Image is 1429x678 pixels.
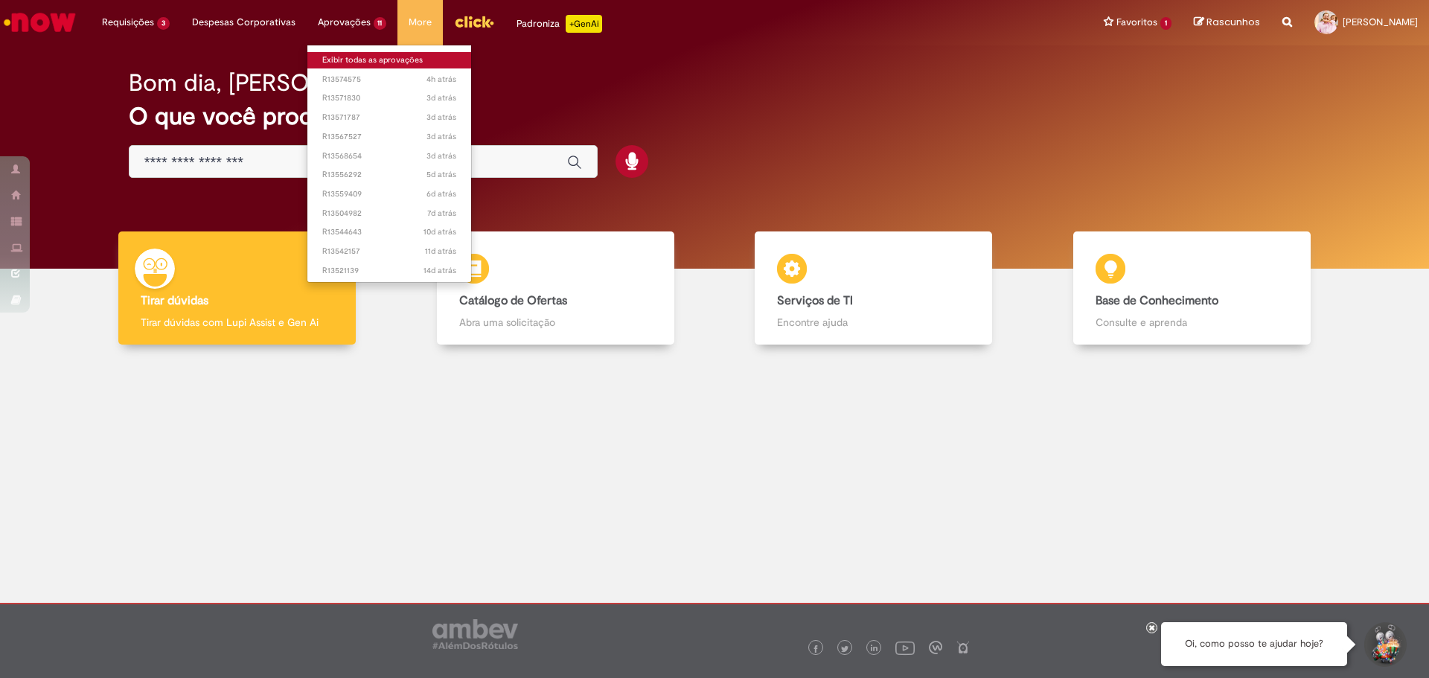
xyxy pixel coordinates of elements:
button: Iniciar Conversa de Suporte [1362,622,1407,667]
time: 15/09/2025 16:19:43 [423,265,456,276]
time: 26/09/2025 16:49:47 [426,131,456,142]
span: R13567527 [322,131,457,143]
span: 14d atrás [423,265,456,276]
time: 23/09/2025 14:39:26 [426,188,456,199]
span: 1 [1160,17,1171,30]
a: Serviços de TI Encontre ajuda [714,231,1033,345]
span: R13542157 [322,246,457,258]
span: 11 [374,17,387,30]
p: +GenAi [566,15,602,33]
span: R13556292 [322,169,457,181]
a: Aberto R13571787 : [307,109,472,126]
span: R13571787 [322,112,457,124]
p: Abra uma solicitação [459,315,652,330]
span: 5d atrás [426,169,456,180]
span: R13574575 [322,74,457,86]
img: logo_footer_workplace.png [929,641,942,654]
time: 22/09/2025 17:15:19 [427,208,456,219]
time: 19/09/2025 10:21:40 [423,226,456,237]
img: logo_footer_naosei.png [956,641,970,654]
a: Aberto R13556292 : [307,167,472,183]
span: Favoritos [1116,15,1157,30]
a: Catálogo de Ofertas Abra uma solicitação [397,231,715,345]
div: Padroniza [517,15,602,33]
span: Despesas Corporativas [192,15,295,30]
span: 7d atrás [427,208,456,219]
a: Rascunhos [1194,16,1260,30]
a: Aberto R13568654 : [307,148,472,164]
img: logo_footer_twitter.png [841,645,848,653]
b: Serviços de TI [777,293,853,308]
span: More [409,15,432,30]
a: Aberto R13559409 : [307,186,472,202]
img: logo_footer_linkedin.png [871,645,878,653]
time: 29/09/2025 04:38:23 [426,74,456,85]
time: 24/09/2025 18:06:22 [426,169,456,180]
a: Aberto R13574575 : [307,71,472,88]
a: Base de Conhecimento Consulte e aprenda [1033,231,1352,345]
img: logo_footer_facebook.png [812,645,819,653]
time: 18/09/2025 17:19:08 [425,246,456,257]
span: R13521139 [322,265,457,277]
span: R13571830 [322,92,457,104]
span: [PERSON_NAME] [1343,16,1418,28]
a: Aberto R13567527 : [307,129,472,145]
span: 3d atrás [426,92,456,103]
span: R13568654 [322,150,457,162]
img: logo_footer_ambev_rotulo_gray.png [432,619,518,649]
span: 3d atrás [426,150,456,161]
p: Consulte e aprenda [1096,315,1288,330]
div: Oi, como posso te ajudar hoje? [1161,622,1347,666]
span: 3 [157,17,170,30]
h2: Bom dia, [PERSON_NAME] [129,70,414,96]
a: Aberto R13571830 : [307,90,472,106]
span: 6d atrás [426,188,456,199]
img: click_logo_yellow_360x200.png [454,10,494,33]
a: Exibir todas as aprovações [307,52,472,68]
span: R13504982 [322,208,457,220]
span: R13559409 [322,188,457,200]
span: 10d atrás [423,226,456,237]
p: Encontre ajuda [777,315,970,330]
p: Tirar dúvidas com Lupi Assist e Gen Ai [141,315,333,330]
time: 26/09/2025 13:10:09 [426,150,456,161]
span: 3d atrás [426,112,456,123]
time: 26/09/2025 16:52:09 [426,112,456,123]
span: 11d atrás [425,246,456,257]
ul: Aprovações [307,45,473,283]
a: Aberto R13521139 : [307,263,472,279]
b: Base de Conhecimento [1096,293,1218,308]
time: 26/09/2025 16:56:46 [426,92,456,103]
span: Rascunhos [1206,15,1260,29]
span: 4h atrás [426,74,456,85]
img: ServiceNow [1,7,78,37]
b: Tirar dúvidas [141,293,208,308]
b: Catálogo de Ofertas [459,293,567,308]
a: Aberto R13542157 : [307,243,472,260]
h2: O que você procura hoje? [129,103,1301,129]
img: logo_footer_youtube.png [895,638,915,657]
span: Aprovações [318,15,371,30]
a: Aberto R13504982 : [307,205,472,222]
a: Aberto R13544643 : [307,224,472,240]
span: R13544643 [322,226,457,238]
span: Requisições [102,15,154,30]
span: 3d atrás [426,131,456,142]
a: Tirar dúvidas Tirar dúvidas com Lupi Assist e Gen Ai [78,231,397,345]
